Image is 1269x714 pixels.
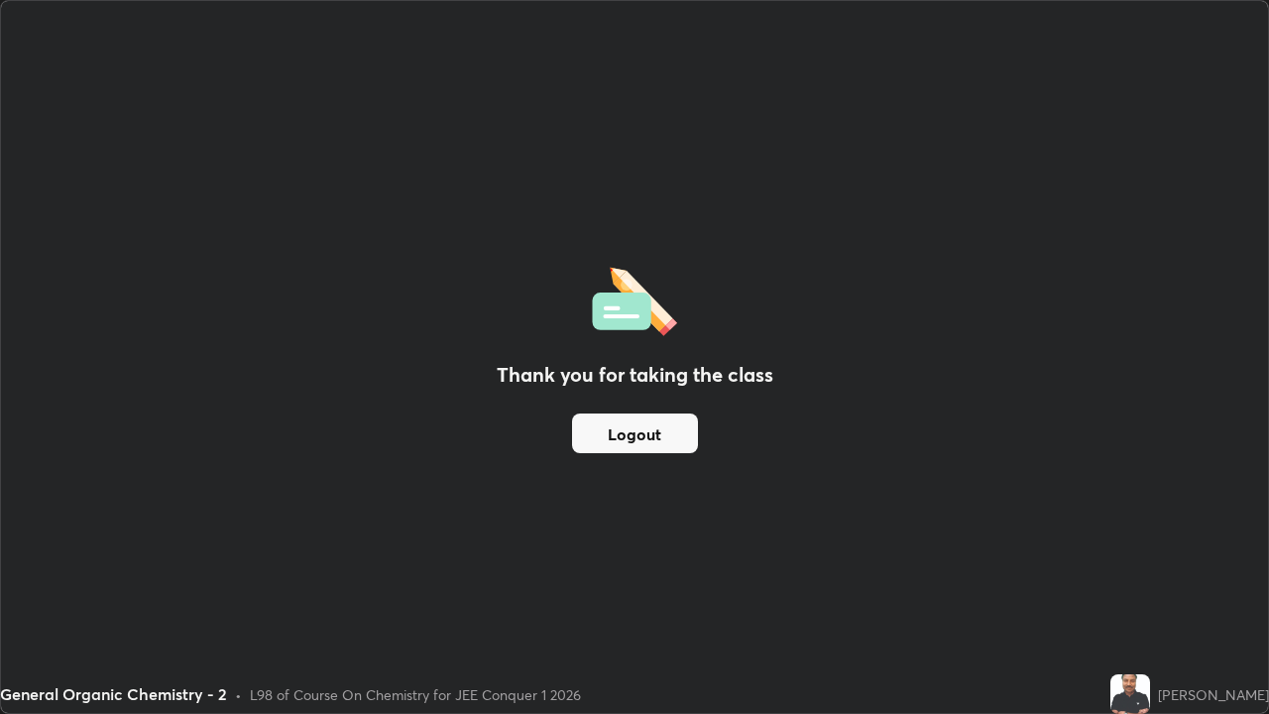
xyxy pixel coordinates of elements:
[497,360,773,390] h2: Thank you for taking the class
[592,261,677,336] img: offlineFeedback.1438e8b3.svg
[1158,684,1269,705] div: [PERSON_NAME]
[250,684,581,705] div: L98 of Course On Chemistry for JEE Conquer 1 2026
[235,684,242,705] div: •
[1110,674,1150,714] img: 082fcddd6cff4f72b7e77e0352d4d048.jpg
[572,414,698,453] button: Logout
